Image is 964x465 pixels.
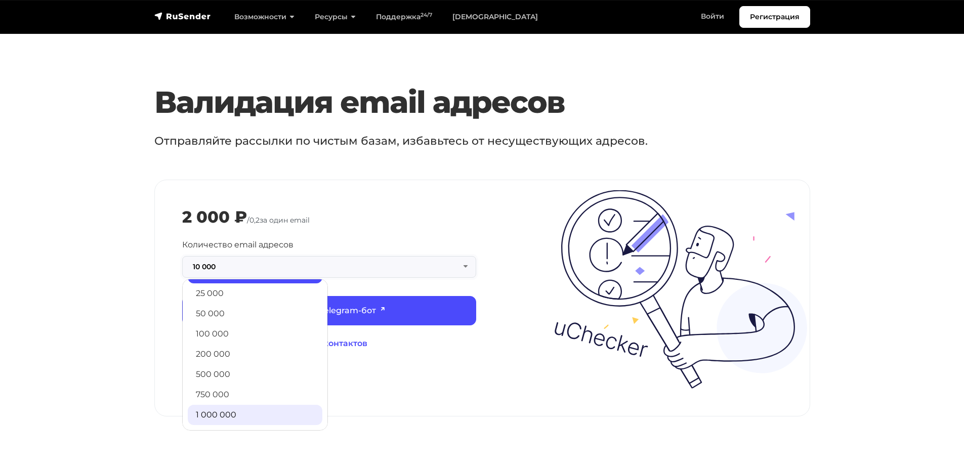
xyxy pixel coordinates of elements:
[182,256,476,278] button: 10 000
[182,279,328,431] ul: 10 000
[247,216,310,225] span: / за один email
[188,405,322,425] a: 1 000 000
[249,216,260,225] span: 0,2
[154,11,211,21] img: RuSender
[154,84,755,120] h3: Валидация email адресов
[188,364,322,385] a: 500 000
[154,133,728,149] p: Отправляйте рассылки по чистым базам, избавьтесь от несуществующих адресов.
[188,385,322,405] a: 750 000
[366,7,442,27] a: Поддержка24/7
[691,6,734,27] a: Войти
[421,12,432,18] sup: 24/7
[224,7,305,27] a: Возможности
[182,207,247,227] div: 2 000 ₽
[188,283,322,304] a: 25 000
[188,344,322,364] a: 200 000
[305,7,366,27] a: Ресурсы
[182,337,476,350] a: Инструкции по валидации базы контактов
[182,296,476,325] a: Перейти в Telegram-бот
[188,324,322,344] a: 100 000
[442,7,548,27] a: [DEMOGRAPHIC_DATA]
[739,6,810,28] a: Регистрация
[182,239,294,251] label: Количество email адресов
[188,304,322,324] a: 50 000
